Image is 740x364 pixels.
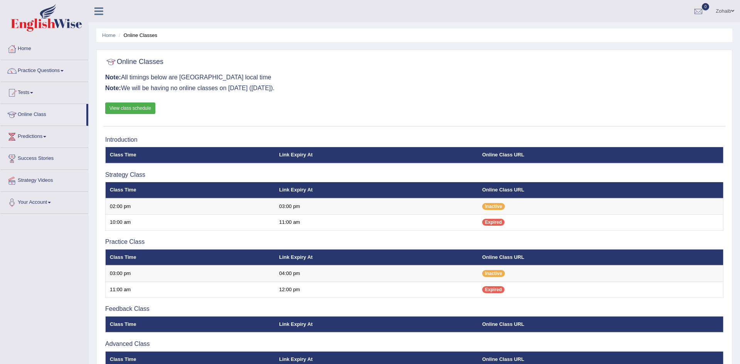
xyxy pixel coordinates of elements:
[478,182,723,198] th: Online Class URL
[275,215,478,231] td: 11:00 am
[106,182,275,198] th: Class Time
[106,249,275,265] th: Class Time
[0,148,88,167] a: Success Stories
[482,219,505,226] span: Expired
[105,74,121,81] b: Note:
[106,215,275,231] td: 10:00 am
[105,136,723,143] h3: Introduction
[106,147,275,163] th: Class Time
[105,56,163,68] h2: Online Classes
[275,182,478,198] th: Link Expiry At
[0,192,88,211] a: Your Account
[275,265,478,282] td: 04:00 pm
[0,60,88,79] a: Practice Questions
[482,203,505,210] span: Inactive
[275,316,478,332] th: Link Expiry At
[0,104,86,123] a: Online Class
[0,126,88,145] a: Predictions
[105,305,723,312] h3: Feedback Class
[0,170,88,189] a: Strategy Videos
[478,249,723,265] th: Online Class URL
[117,32,157,39] li: Online Classes
[106,198,275,215] td: 02:00 pm
[478,316,723,332] th: Online Class URL
[105,74,723,81] h3: All timings below are [GEOGRAPHIC_DATA] local time
[275,147,478,163] th: Link Expiry At
[102,32,116,38] a: Home
[105,238,723,245] h3: Practice Class
[702,3,710,10] span: 0
[482,270,505,277] span: Inactive
[106,316,275,332] th: Class Time
[105,85,121,91] b: Note:
[0,38,88,57] a: Home
[105,171,723,178] h3: Strategy Class
[106,282,275,298] td: 11:00 am
[105,341,723,347] h3: Advanced Class
[482,286,505,293] span: Expired
[105,85,723,92] h3: We will be having no online classes on [DATE] ([DATE]).
[275,282,478,298] td: 12:00 pm
[0,82,88,101] a: Tests
[275,198,478,215] td: 03:00 pm
[478,147,723,163] th: Online Class URL
[275,249,478,265] th: Link Expiry At
[106,265,275,282] td: 03:00 pm
[105,102,155,114] a: View class schedule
